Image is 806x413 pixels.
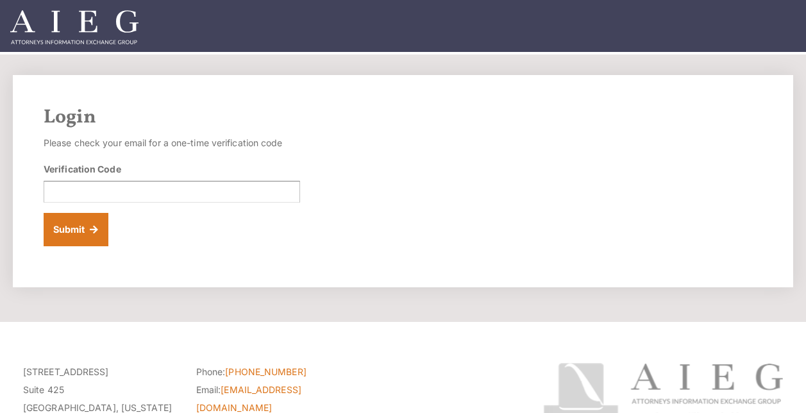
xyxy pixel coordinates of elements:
li: Phone: [196,363,350,381]
label: Verification Code [44,162,121,176]
p: Please check your email for a one-time verification code [44,134,300,152]
button: Submit [44,213,108,246]
h2: Login [44,106,762,129]
img: Attorneys Information Exchange Group [10,10,139,44]
a: [PHONE_NUMBER] [225,366,306,377]
a: [EMAIL_ADDRESS][DOMAIN_NAME] [196,384,301,413]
